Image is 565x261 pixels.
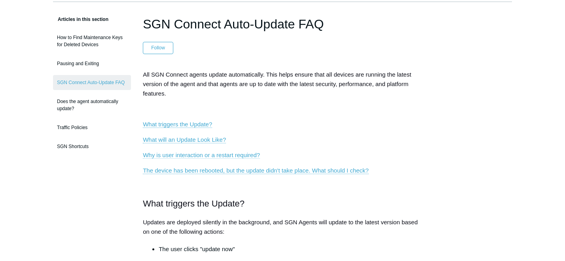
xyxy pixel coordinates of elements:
h1: SGN Connect Auto-Update FAQ [143,15,422,34]
span: Updates are deployed silently in the background, and SGN Agents will update to the latest version... [143,219,418,235]
a: SGN Shortcuts [53,139,131,154]
button: Follow Article [143,42,173,54]
a: Traffic Policies [53,120,131,135]
a: The device has been rebooted, but the update didn't take place. What should I check? [143,167,369,174]
a: What will an Update Look Like? [143,136,226,143]
li: The user clicks "update now" [159,244,422,254]
a: How to Find Maintenance Keys for Deleted Devices [53,30,131,52]
a: What triggers the Update? [143,121,212,128]
a: Pausing and Exiting [53,56,131,71]
a: Why is user interaction or a restart required? [143,152,260,159]
a: SGN Connect Auto-Update FAQ [53,75,131,90]
a: Does the agent automatically update? [53,94,131,116]
span: What triggers the Update? [143,199,245,208]
span: All SGN Connect agents update automatically. This helps ensure that all devices are running the l... [143,71,411,97]
span: Articles in this section [53,17,108,22]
